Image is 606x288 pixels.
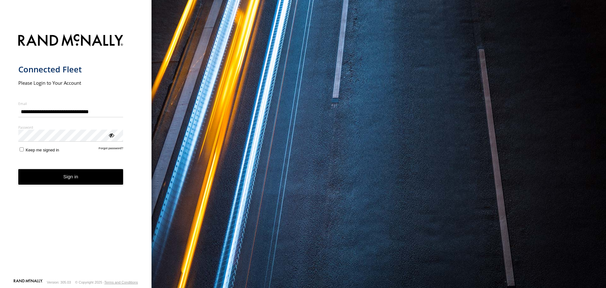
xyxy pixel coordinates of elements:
[108,132,114,138] div: ViewPassword
[18,30,134,279] form: main
[47,280,71,284] div: Version: 305.03
[18,125,123,130] label: Password
[18,169,123,185] button: Sign in
[18,80,123,86] h2: Please Login to Your Account
[18,33,123,49] img: Rand McNally
[104,280,138,284] a: Terms and Conditions
[20,147,24,151] input: Keep me signed in
[99,146,123,152] a: Forgot password?
[14,279,43,285] a: Visit our Website
[26,148,59,152] span: Keep me signed in
[18,64,123,75] h1: Connected Fleet
[75,280,138,284] div: © Copyright 2025 -
[18,101,123,106] label: Email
